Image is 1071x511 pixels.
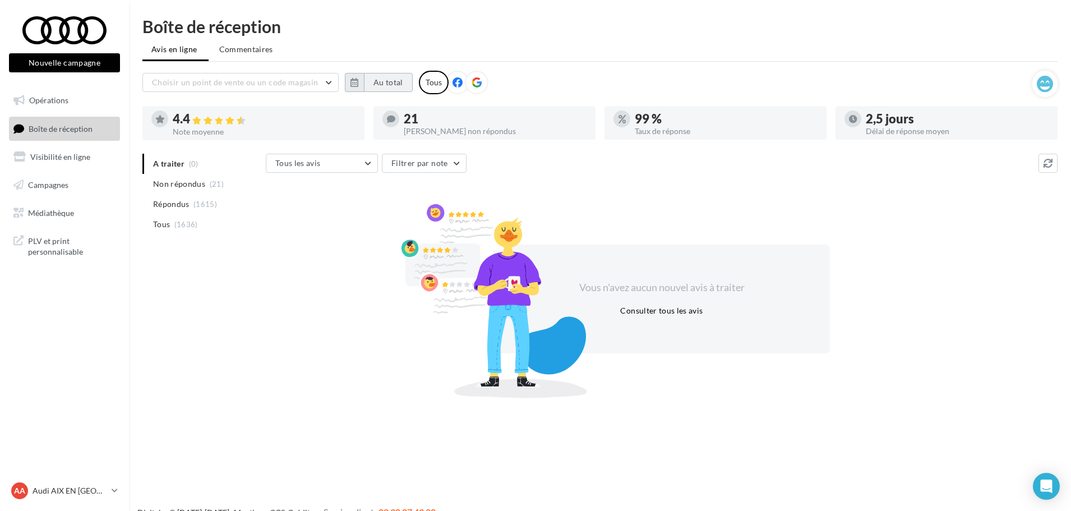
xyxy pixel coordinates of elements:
[7,173,122,197] a: Campagnes
[404,113,587,125] div: 21
[7,117,122,141] a: Boîte de réception
[345,73,413,92] button: Au total
[1033,473,1060,500] div: Open Intercom Messenger
[210,179,224,188] span: (21)
[404,127,587,135] div: [PERSON_NAME] non répondus
[565,280,758,295] div: Vous n'avez aucun nouvel avis à traiter
[7,89,122,112] a: Opérations
[419,71,449,94] div: Tous
[30,152,90,162] span: Visibilité en ligne
[9,53,120,72] button: Nouvelle campagne
[266,154,378,173] button: Tous les avis
[866,113,1049,125] div: 2,5 jours
[866,127,1049,135] div: Délai de réponse moyen
[219,44,273,54] span: Commentaires
[28,233,116,257] span: PLV et print personnalisable
[635,113,818,125] div: 99 %
[193,200,217,209] span: (1615)
[29,95,68,105] span: Opérations
[28,180,68,190] span: Campagnes
[33,485,107,496] p: Audi AIX EN [GEOGRAPHIC_DATA]
[174,220,198,229] span: (1636)
[616,304,707,317] button: Consulter tous les avis
[142,18,1058,35] div: Boîte de réception
[28,208,74,217] span: Médiathèque
[173,128,356,136] div: Note moyenne
[7,201,122,225] a: Médiathèque
[153,199,190,210] span: Répondus
[142,73,339,92] button: Choisir un point de vente ou un code magasin
[364,73,413,92] button: Au total
[9,480,120,501] a: AA Audi AIX EN [GEOGRAPHIC_DATA]
[7,229,122,262] a: PLV et print personnalisable
[173,113,356,126] div: 4.4
[14,485,25,496] span: AA
[153,219,170,230] span: Tous
[382,154,467,173] button: Filtrer par note
[635,127,818,135] div: Taux de réponse
[275,158,321,168] span: Tous les avis
[29,123,93,133] span: Boîte de réception
[153,178,205,190] span: Non répondus
[152,77,318,87] span: Choisir un point de vente ou un code magasin
[7,145,122,169] a: Visibilité en ligne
